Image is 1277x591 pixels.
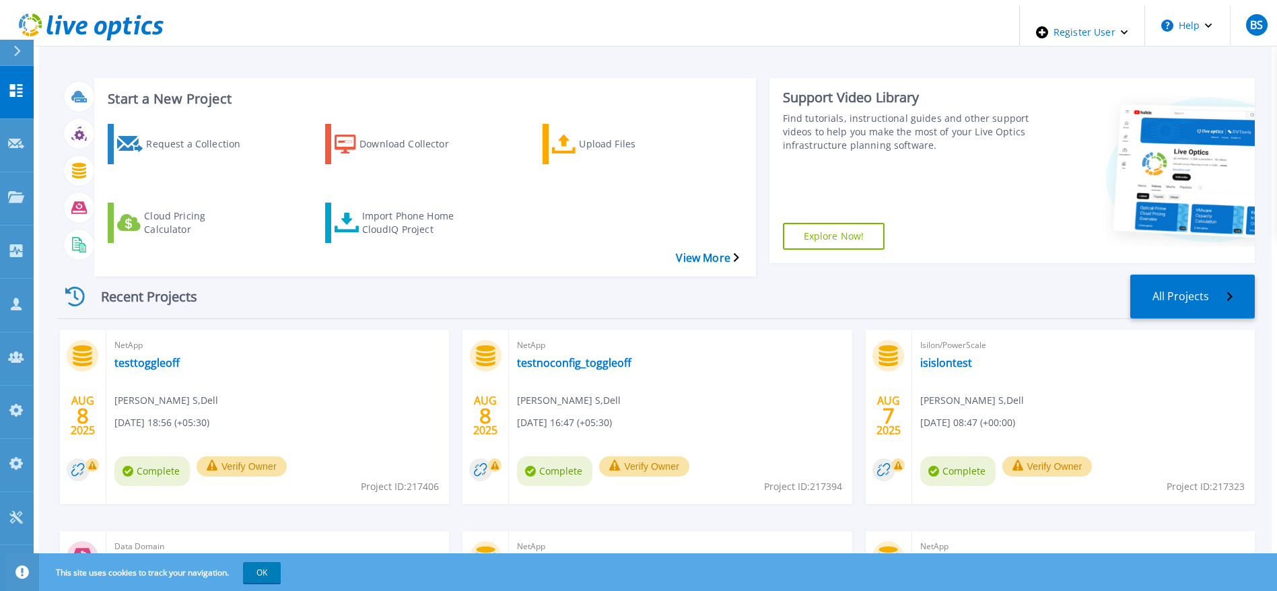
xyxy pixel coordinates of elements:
[144,206,252,240] div: Cloud Pricing Calculator
[783,223,885,250] a: Explore Now!
[108,203,271,243] a: Cloud Pricing Calculator
[517,456,592,486] span: Complete
[114,415,209,430] span: [DATE] 18:56 (+05:30)
[920,456,996,486] span: Complete
[676,252,738,265] a: View More
[197,456,287,477] button: Verify Owner
[1002,456,1093,477] button: Verify Owner
[920,393,1024,408] span: [PERSON_NAME] S , Dell
[517,338,843,353] span: NetApp
[920,338,1247,353] span: Isilon/PowerScale
[517,356,631,370] a: testnoconfig_toggleoff
[517,393,621,408] span: [PERSON_NAME] S , Dell
[42,562,281,583] span: This site uses cookies to track your navigation.
[362,206,470,240] div: Import Phone Home CloudIQ Project
[920,415,1015,430] span: [DATE] 08:47 (+00:00)
[579,127,687,161] div: Upload Files
[517,539,843,554] span: NetApp
[57,280,219,313] div: Recent Projects
[108,92,738,106] h3: Start a New Project
[114,456,190,486] span: Complete
[114,539,441,554] span: Data Domain
[764,479,842,494] span: Project ID: 217394
[77,410,89,421] span: 8
[108,124,271,164] a: Request a Collection
[325,124,488,164] a: Download Collector
[783,89,1030,106] div: Support Video Library
[1250,20,1263,30] span: BS
[876,391,901,440] div: AUG 2025
[1020,5,1144,59] div: Register User
[783,112,1030,152] div: Find tutorials, instructional guides and other support videos to help you make the most of your L...
[479,410,491,421] span: 8
[920,539,1247,554] span: NetApp
[883,410,895,421] span: 7
[146,127,254,161] div: Request a Collection
[359,127,467,161] div: Download Collector
[243,562,281,583] button: OK
[1167,479,1245,494] span: Project ID: 217323
[920,356,972,370] a: isislontest
[599,456,689,477] button: Verify Owner
[114,356,180,370] a: testtoggleoff
[361,479,439,494] span: Project ID: 217406
[114,338,441,353] span: NetApp
[114,393,218,408] span: [PERSON_NAME] S , Dell
[473,391,498,440] div: AUG 2025
[1145,5,1229,46] button: Help
[70,391,96,440] div: AUG 2025
[1130,275,1255,318] a: All Projects
[517,415,612,430] span: [DATE] 16:47 (+05:30)
[543,124,705,164] a: Upload Files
